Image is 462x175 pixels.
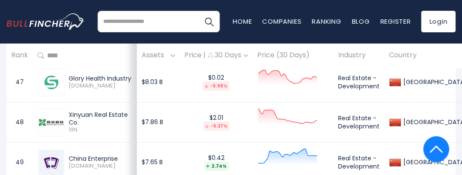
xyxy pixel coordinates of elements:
[233,17,252,26] a: Home
[184,154,248,171] div: $0.42
[333,43,384,69] th: Industry
[312,17,341,26] a: Ranking
[184,114,248,131] div: $2.01
[203,122,229,131] div: -5.37%
[69,75,132,82] div: Glory Health Industry
[184,74,248,91] div: $0.02
[69,155,132,162] div: China Enterprise
[69,162,132,170] span: [DOMAIN_NAME]
[351,17,370,26] a: Blog
[39,110,64,135] img: XIN.png
[6,13,98,30] a: Go to homepage
[333,62,384,102] td: Real Estate - Development
[69,82,132,90] span: [DOMAIN_NAME]
[39,150,64,175] img: 600675.SS.png
[137,62,180,102] td: $8.03 B
[69,126,132,134] span: XIN
[203,81,229,91] div: -5.98%
[380,17,411,26] a: Register
[6,13,85,30] img: bullfincher logo
[6,102,33,142] td: 48
[333,102,384,142] td: Real Estate - Development
[69,111,132,126] div: Xinyuan Real Estate Co.
[253,43,333,69] th: Price (30 Days)
[204,162,228,171] div: 2.74%
[262,17,301,26] a: Companies
[198,11,220,32] button: Search
[44,75,58,89] img: 2329.HK.png
[137,102,180,142] td: $7.86 B
[6,43,33,69] th: Rank
[142,49,168,62] span: Assets
[184,51,248,60] div: Price | 30 Days
[6,62,33,102] td: 47
[421,11,456,32] a: Login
